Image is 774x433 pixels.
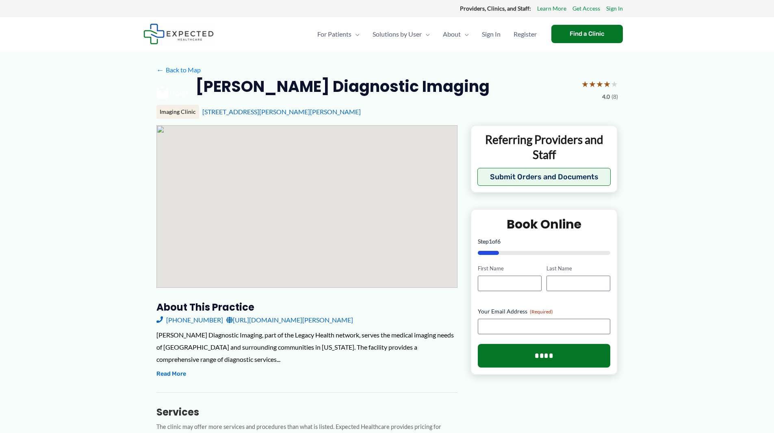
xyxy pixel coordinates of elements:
[156,329,457,365] div: [PERSON_NAME] Diagnostic Imaging, part of the Legacy Health network, serves the medical imaging n...
[156,406,457,418] h3: Services
[478,216,611,232] h2: Book Online
[156,369,186,379] button: Read More
[436,20,475,48] a: AboutMenu Toggle
[422,20,430,48] span: Menu Toggle
[443,20,461,48] span: About
[311,20,366,48] a: For PatientsMenu Toggle
[461,20,469,48] span: Menu Toggle
[156,105,199,119] div: Imaging Clinic
[581,76,589,91] span: ★
[551,25,623,43] a: Find a Clinic
[611,91,618,102] span: (8)
[477,168,611,186] button: Submit Orders and Documents
[317,20,351,48] span: For Patients
[530,309,553,315] span: (Required)
[477,132,611,162] p: Referring Providers and Staff
[156,314,223,326] a: [PHONE_NUMBER]
[156,64,201,76] a: ←Back to Map
[460,5,531,12] strong: Providers, Clinics, and Staff:
[143,24,214,44] img: Expected Healthcare Logo - side, dark font, small
[611,76,618,91] span: ★
[589,76,596,91] span: ★
[507,20,543,48] a: Register
[606,3,623,14] a: Sign In
[497,238,501,245] span: 6
[602,91,610,102] span: 4.0
[537,3,566,14] a: Learn More
[514,20,537,48] span: Register
[489,238,492,245] span: 1
[572,3,600,14] a: Get Access
[482,20,501,48] span: Sign In
[311,20,543,48] nav: Primary Site Navigation
[478,307,611,316] label: Your Email Address
[478,265,542,272] label: First Name
[373,20,422,48] span: Solutions by User
[478,239,611,244] p: Step of
[366,20,436,48] a: Solutions by UserMenu Toggle
[475,20,507,48] a: Sign In
[156,66,164,74] span: ←
[202,108,361,115] a: [STREET_ADDRESS][PERSON_NAME][PERSON_NAME]
[195,76,490,96] h2: [PERSON_NAME] Diagnostic Imaging
[546,265,610,272] label: Last Name
[596,76,603,91] span: ★
[156,301,457,313] h3: About this practice
[351,20,360,48] span: Menu Toggle
[603,76,611,91] span: ★
[226,314,353,326] a: [URL][DOMAIN_NAME][PERSON_NAME]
